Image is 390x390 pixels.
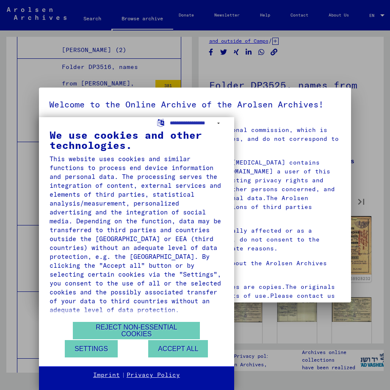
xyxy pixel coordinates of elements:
[93,371,120,379] a: Imprint
[73,322,200,339] button: Reject non-essential cookies
[65,340,118,357] button: Settings
[148,340,208,357] button: Accept all
[50,154,224,314] div: This website uses cookies and similar functions to process end device information and personal da...
[50,130,224,150] div: We use cookies and other technologies.
[127,371,180,379] a: Privacy Policy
